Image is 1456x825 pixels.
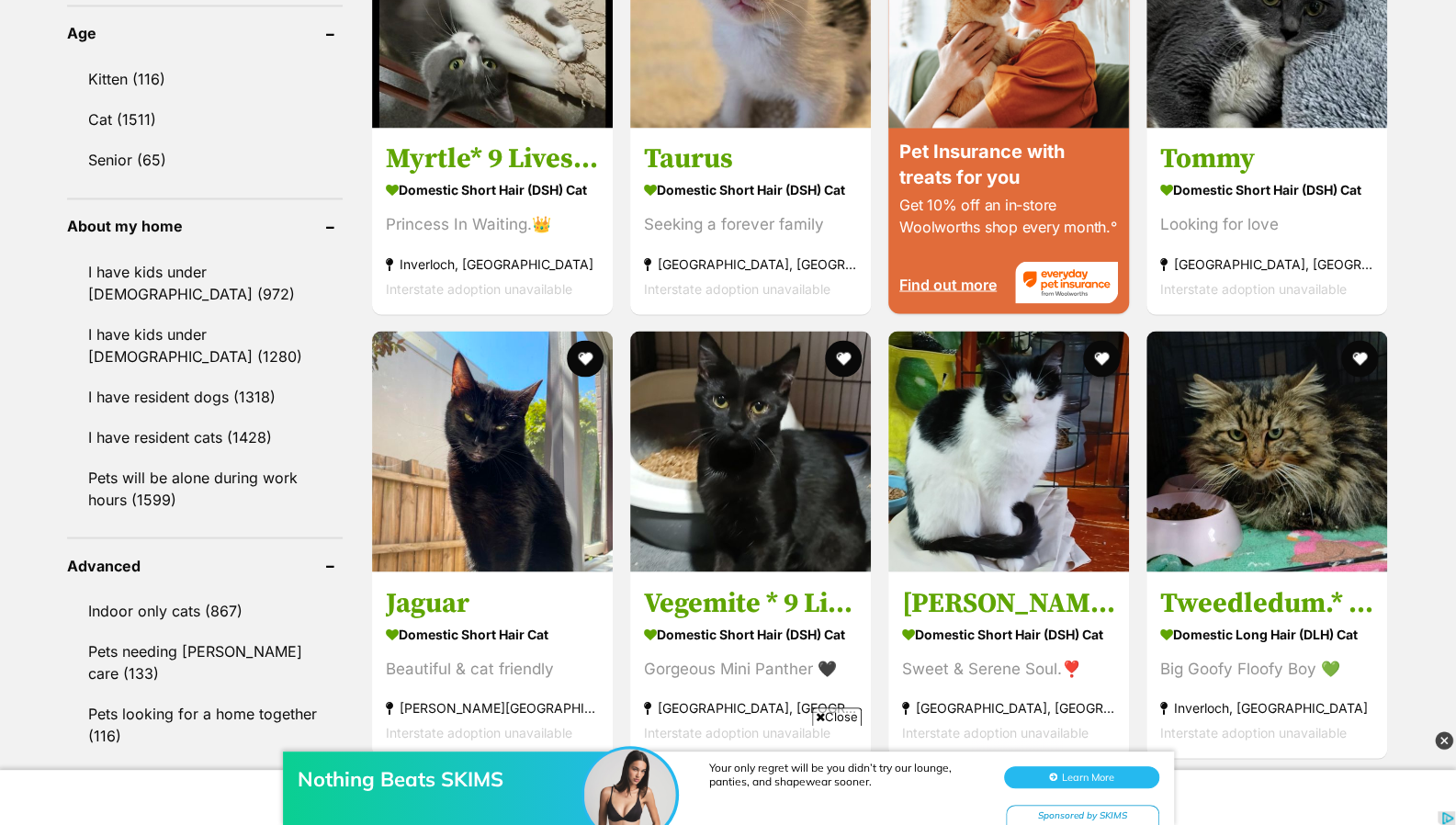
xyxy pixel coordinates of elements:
[630,571,871,758] a: Vegemite * 9 Lives Project Rescue* Domestic Short Hair (DSH) Cat Gorgeous Mini Panther 🖤 [GEOGRAP...
[67,252,343,312] a: I have kids under [DEMOGRAPHIC_DATA] (972)
[630,127,871,313] a: Taurus Domestic Short Hair (DSH) Cat Seeking a forever family [GEOGRAPHIC_DATA], [GEOGRAPHIC_DATA...
[1160,656,1373,681] div: Big Goofy Floofy Boy 💚
[825,340,862,377] button: favourite
[1160,279,1347,295] span: Interstate adoption unavailable
[644,211,857,236] div: Seeking a forever family
[644,279,830,295] span: Interstate adoption unavailable
[644,656,857,681] div: Gorgeous Mini Panther 🖤
[1160,141,1373,175] h3: Tommy
[67,694,343,754] a: Pets looking for a home together (116)
[386,250,599,275] strong: Inverloch, [GEOGRAPHIC_DATA]
[584,34,676,126] img: Nothing Beats SKIMS
[1342,340,1379,377] button: favourite
[386,141,599,175] h3: Myrtle* 9 Lives Project Rescue*
[67,591,343,629] a: Indoor only cats (867)
[630,331,871,571] img: Vegemite * 9 Lives Project Rescue* - Domestic Short Hair (DSH) Cat
[644,695,857,719] strong: [GEOGRAPHIC_DATA], [GEOGRAPHIC_DATA]
[372,127,613,313] a: Myrtle* 9 Lives Project Rescue* Domestic Short Hair (DSH) Cat Princess In Waiting.👑 Inverloch, [G...
[812,707,862,726] span: Close
[1160,211,1373,236] div: Looking for love
[372,331,613,571] img: Jaguar - Domestic Short Hair Cat
[386,656,599,681] div: Beautiful & cat friendly
[902,656,1115,681] div: Sweet & Serene Soul.❣️
[644,585,857,620] h3: Vegemite * 9 Lives Project Rescue*
[1146,127,1387,313] a: Tommy Domestic Short Hair (DSH) Cat Looking for love [GEOGRAPHIC_DATA], [GEOGRAPHIC_DATA] Interst...
[67,417,343,456] a: I have resident cats (1428)
[888,331,1129,571] img: Helen* 9 Lives Project Rescue* - Domestic Short Hair (DSH) Cat
[709,46,985,73] div: Your only regret will be you didn’t try our lounge, panties, and shapewear sooner.
[1146,571,1387,758] a: Tweedledum.* 9 Lives Project Rescue* Domestic Long Hair (DLH) Cat Big Goofy Floofy Boy 💚 Inverloc...
[888,571,1129,758] a: [PERSON_NAME]* 9 Lives Project Rescue* Domestic Short Hair (DSH) Cat Sweet & Serene Soul.❣️ [GEOG...
[386,211,599,236] div: Princess In Waiting.👑
[67,377,343,415] a: I have resident dogs (1318)
[1004,51,1159,73] button: Learn More
[67,141,343,179] a: Senior (65)
[67,314,343,375] a: I have kids under [DEMOGRAPHIC_DATA] (1280)
[67,100,343,139] a: Cat (1511)
[386,175,599,202] strong: Domestic Short Hair (DSH) Cat
[1160,695,1373,719] strong: Inverloch, [GEOGRAPHIC_DATA]
[372,571,613,758] a: Jaguar Domestic Short Hair Cat Beautiful & cat friendly [PERSON_NAME][GEOGRAPHIC_DATA] Interstate...
[67,458,343,518] a: Pets will be alone during work hours (1599)
[644,141,857,175] h3: Taurus
[1160,585,1373,620] h3: Tweedledum.* 9 Lives Project Rescue*
[1435,731,1453,750] img: close_grey_3x.png
[1083,340,1120,377] button: favourite
[644,250,857,275] strong: [GEOGRAPHIC_DATA], [GEOGRAPHIC_DATA]
[67,631,343,692] a: Pets needing [PERSON_NAME] care (133)
[67,557,343,573] header: Advanced
[67,218,343,234] header: About my home
[298,51,592,77] div: Nothing Beats SKIMS
[1160,175,1373,202] strong: Domestic Short Hair (DSH) Cat
[386,279,572,295] span: Interstate adoption unavailable
[902,695,1115,719] strong: [GEOGRAPHIC_DATA], [GEOGRAPHIC_DATA]
[1160,250,1373,275] strong: [GEOGRAPHIC_DATA], [GEOGRAPHIC_DATA]
[67,25,343,41] header: Age
[67,60,343,98] a: Kitten (116)
[1160,620,1373,647] strong: Domestic Long Hair (DLH) Cat
[567,340,604,377] button: favourite
[902,585,1115,620] h3: [PERSON_NAME]* 9 Lives Project Rescue*
[386,695,599,719] strong: [PERSON_NAME][GEOGRAPHIC_DATA]
[644,620,857,647] strong: Domestic Short Hair (DSH) Cat
[644,175,857,202] strong: Domestic Short Hair (DSH) Cat
[1146,331,1387,571] img: Tweedledum.* 9 Lives Project Rescue* - Domestic Long Hair (DLH) Cat
[1006,90,1159,113] div: Sponsored by SKIMS
[902,620,1115,647] strong: Domestic Short Hair (DSH) Cat
[386,585,599,620] h3: Jaguar
[386,620,599,647] strong: Domestic Short Hair Cat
